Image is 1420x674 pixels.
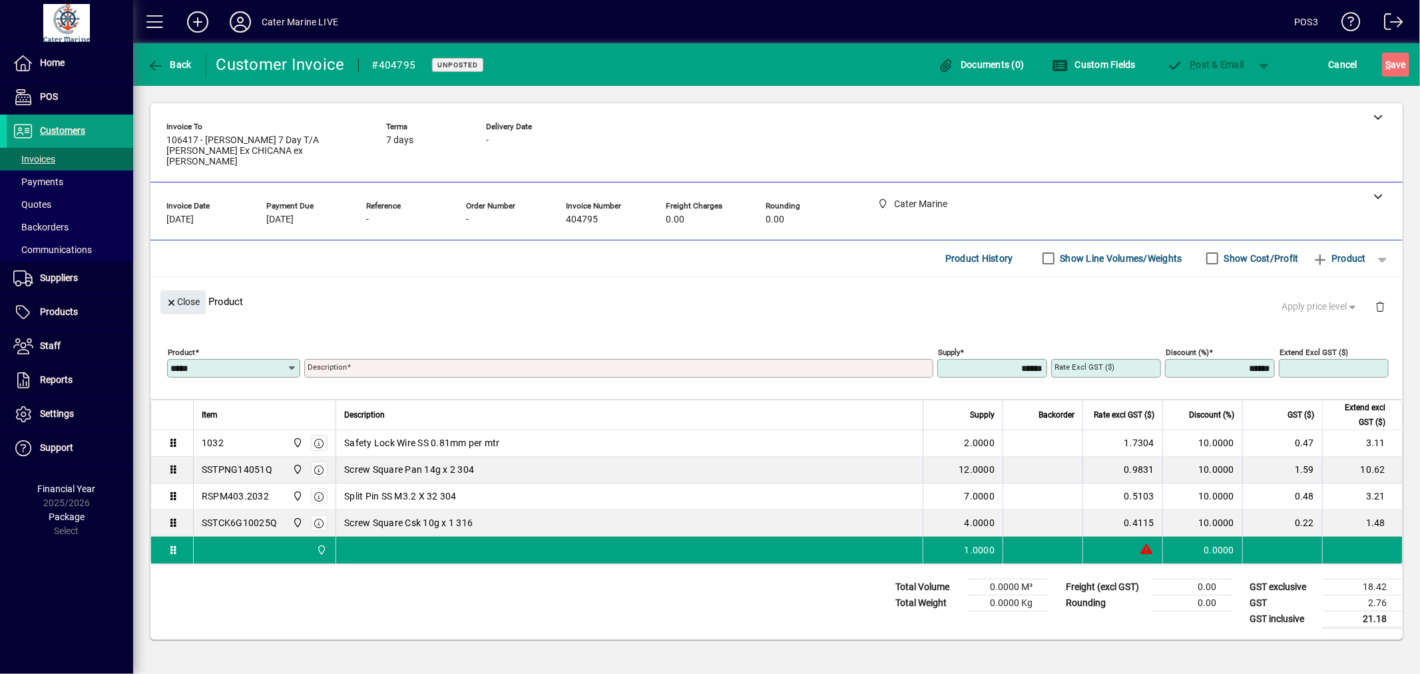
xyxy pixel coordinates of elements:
td: 1.48 [1322,510,1402,537]
span: 7.0000 [965,490,995,503]
div: Cater Marine LIVE [262,11,338,33]
span: Package [49,511,85,522]
span: Product History [945,248,1013,269]
a: Knowledge Base [1331,3,1361,46]
a: Communications [7,238,133,261]
span: Cancel [1329,54,1358,75]
div: 1032 [202,436,224,450]
button: Profile [219,10,262,34]
span: Support [40,442,73,453]
span: Safety Lock Wire SS 0.81mm per mtr [344,436,500,450]
span: Documents (0) [938,59,1025,70]
td: Total Volume [889,579,969,595]
span: Screw Square Csk 10g x 1 316 [344,516,473,529]
td: 10.0000 [1162,430,1242,457]
div: RSPM403.2032 [202,490,269,503]
span: - [486,135,489,146]
span: Products [40,306,78,317]
td: 0.48 [1242,484,1322,510]
span: Supply [970,408,995,422]
mat-label: Extend excl GST ($) [1280,348,1348,357]
td: 0.22 [1242,510,1322,537]
span: [DATE] [166,214,194,225]
span: Cater Marine [289,436,304,450]
div: POS3 [1294,11,1318,33]
td: 10.62 [1322,457,1402,484]
label: Show Cost/Profit [1222,252,1299,265]
button: Apply price level [1277,294,1365,318]
span: Rate excl GST ($) [1094,408,1154,422]
td: 18.42 [1323,579,1403,595]
span: GST ($) [1288,408,1314,422]
span: Cater Marine [289,489,304,504]
td: 2.76 [1323,595,1403,611]
span: Quotes [13,199,51,210]
span: 0.00 [666,214,684,225]
div: SSTCK6G10025Q [202,516,277,529]
button: Back [144,53,195,77]
span: Cater Marine [289,515,304,530]
span: Extend excl GST ($) [1331,400,1385,430]
mat-label: Description [308,362,347,372]
button: Add [176,10,219,34]
span: Staff [40,340,61,351]
span: Financial Year [38,484,96,494]
div: 1.7304 [1091,436,1154,450]
button: Delete [1364,290,1396,322]
mat-label: Discount (%) [1166,348,1209,357]
span: Suppliers [40,272,78,283]
span: Settings [40,408,74,419]
button: Close [160,290,206,314]
span: 7 days [386,135,413,146]
div: Product [150,277,1403,326]
td: GST inclusive [1243,611,1323,627]
button: Custom Fields [1049,53,1139,77]
td: 3.21 [1322,484,1402,510]
span: S [1385,59,1391,70]
td: 0.0000 [1162,537,1242,563]
td: 0.0000 M³ [969,579,1049,595]
a: Home [7,47,133,80]
td: GST exclusive [1243,579,1323,595]
div: 0.5103 [1091,490,1154,503]
span: - [466,214,469,225]
button: Save [1382,53,1409,77]
td: Freight (excl GST) [1059,579,1152,595]
div: 0.4115 [1091,516,1154,529]
div: SSTPNG14051Q [202,463,272,476]
td: 0.0000 Kg [969,595,1049,611]
button: Product History [940,246,1019,270]
span: ave [1385,54,1406,75]
td: GST [1243,595,1323,611]
div: Customer Invoice [216,54,345,75]
td: 3.11 [1322,430,1402,457]
td: 10.0000 [1162,510,1242,537]
td: 0.47 [1242,430,1322,457]
a: Support [7,432,133,465]
button: Post & Email [1160,53,1251,77]
span: Cater Marine [289,462,304,477]
span: Home [40,57,65,68]
a: Payments [7,170,133,193]
mat-label: Product [168,348,195,357]
mat-label: Supply [938,348,960,357]
a: Invoices [7,148,133,170]
td: 21.18 [1323,611,1403,627]
span: Close [166,291,200,313]
td: 1.59 [1242,457,1322,484]
span: Cater Marine [313,543,328,557]
span: POS [40,91,58,102]
span: Custom Fields [1052,59,1136,70]
span: Discount (%) [1189,408,1234,422]
span: Backorder [1039,408,1074,422]
td: Rounding [1059,595,1152,611]
a: Staff [7,330,133,363]
a: Products [7,296,133,329]
span: Backorders [13,222,69,232]
button: Documents (0) [935,53,1028,77]
a: Suppliers [7,262,133,295]
span: Screw Square Pan 14g x 2 304 [344,463,474,476]
span: [DATE] [266,214,294,225]
span: 2.0000 [965,436,995,450]
mat-label: Rate excl GST ($) [1055,362,1114,372]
